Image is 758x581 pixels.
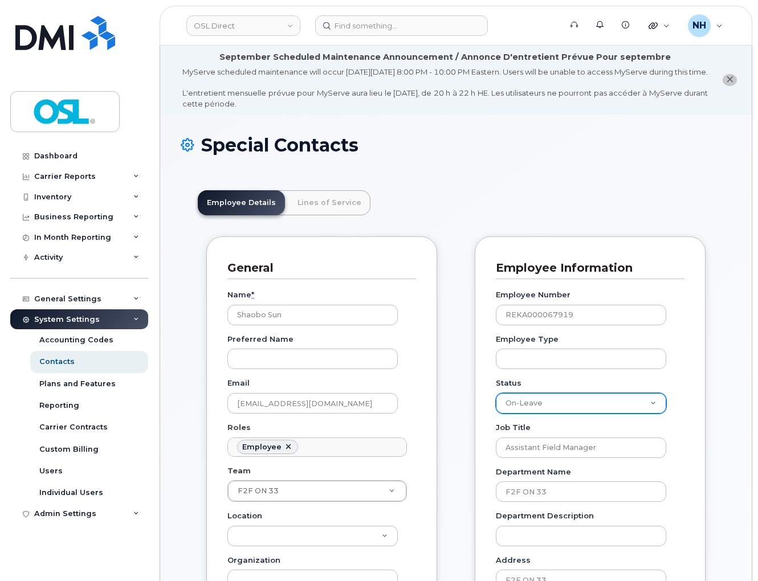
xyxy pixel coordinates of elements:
div: MyServe scheduled maintenance will occur [DATE][DATE] 8:00 PM - 10:00 PM Eastern. Users will be u... [182,67,708,109]
label: Preferred Name [227,334,294,345]
label: Roles [227,422,251,433]
label: Status [496,378,521,388]
h3: Employee Information [496,260,676,276]
h3: General [227,260,407,276]
div: September Scheduled Maintenance Announcement / Annonce D'entretient Prévue Pour septembre [219,51,671,63]
label: Email [227,378,250,388]
label: Employee Type [496,334,559,345]
label: Job Title [496,422,531,433]
abbr: required [251,290,254,299]
span: F2F ON 33 [238,486,279,495]
a: F2F ON 33 [228,481,406,501]
div: Employee [242,443,282,452]
label: Address [496,555,531,566]
label: Department Name [496,467,571,477]
h1: Special Contacts [181,135,731,155]
label: Name [227,289,254,300]
a: Lines of Service [288,190,370,215]
label: Team [227,465,251,476]
label: Employee Number [496,289,570,300]
a: Employee Details [198,190,285,215]
button: close notification [723,74,737,86]
label: Department Description [496,510,594,521]
label: Location [227,510,262,521]
label: Organization [227,555,280,566]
